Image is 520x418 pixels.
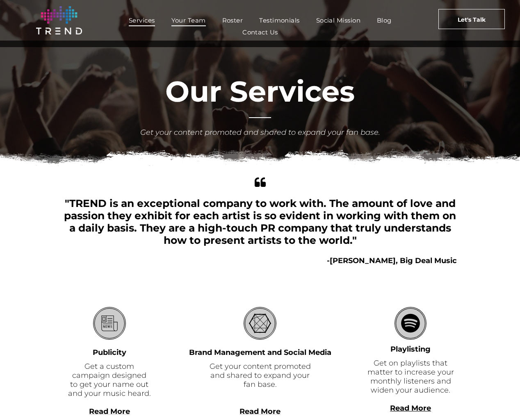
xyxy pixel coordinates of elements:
a: Read More [239,407,281,416]
a: Roster [214,14,251,26]
span: Let's Talk [458,9,486,30]
a: Services [121,14,163,26]
a: Social Mission [308,14,369,26]
b: -[PERSON_NAME], Big Deal Music [327,256,457,265]
a: Testimonials [251,14,308,26]
font: Publicity [93,348,126,357]
div: Get your content promoted and shared to expand your fan base. [139,127,381,138]
span: "TREND is an exceptional company to work with. The amount of love and passion they exhibit for ea... [64,197,456,246]
img: logo [36,6,82,34]
font: Brand Management and Social Media [189,348,331,357]
font: Get a custom campaign designed to get your name out and your music heard. [68,362,151,398]
span: Your Team [171,14,206,26]
iframe: Chat Widget [372,323,520,418]
a: Let's Talk [438,9,505,29]
font: Get your content promoted and shared to expand your fan base. [210,362,311,389]
a: Blog [369,14,400,26]
a: Contact Us [234,26,286,38]
a: Your Team [163,14,214,26]
a: Read More [89,407,130,416]
font: Our Services [165,74,355,109]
